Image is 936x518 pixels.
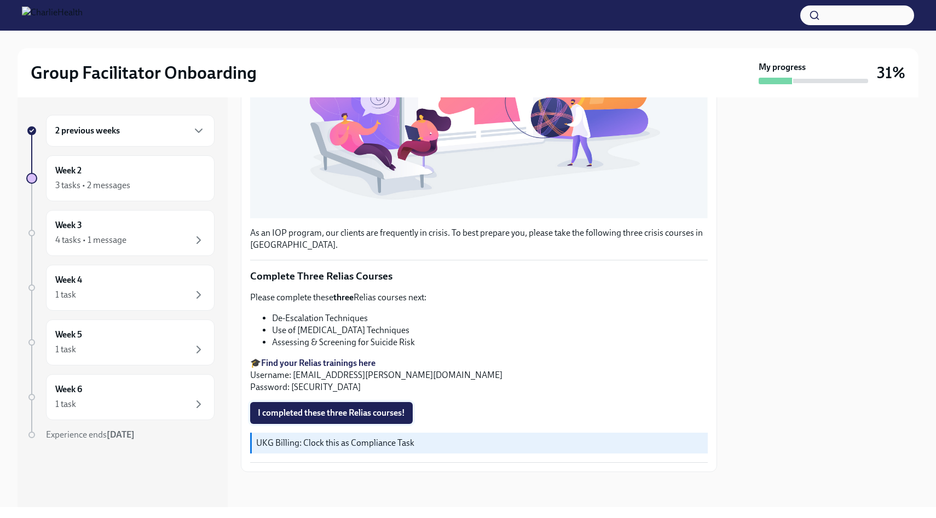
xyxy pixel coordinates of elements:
span: Experience ends [46,429,135,440]
p: 🎓 Username: [EMAIL_ADDRESS][PERSON_NAME][DOMAIN_NAME] Password: [SECURITY_DATA] [250,357,708,393]
h6: 2 previous weeks [55,125,120,137]
div: 1 task [55,344,76,356]
img: CharlieHealth [22,7,83,24]
h2: Group Facilitator Onboarding [31,62,257,84]
div: 1 task [55,289,76,301]
div: 2 previous weeks [46,115,215,147]
a: Week 51 task [26,319,215,365]
p: Please complete these Relias courses next: [250,292,708,304]
strong: [DATE] [107,429,135,440]
h6: Week 5 [55,329,82,341]
button: I completed these three Relias courses! [250,402,413,424]
strong: My progress [759,61,806,73]
li: De-Escalation Techniques [272,312,708,324]
a: Week 61 task [26,374,215,420]
p: UKG Billing: Clock this as Compliance Task [256,437,703,449]
div: 1 task [55,398,76,410]
h6: Week 2 [55,165,82,177]
li: Assessing & Screening for Suicide Risk [272,336,708,348]
h6: Week 4 [55,274,82,286]
a: Find your Relias trainings here [261,358,375,368]
span: I completed these three Relias courses! [258,408,405,418]
p: As an IOP program, our clients are frequently in crisis. To best prepare you, please take the fol... [250,227,708,251]
strong: three [333,292,354,302]
li: Use of [MEDICAL_DATA] Techniques [272,324,708,336]
h3: 31% [877,63,905,83]
div: 4 tasks • 1 message [55,234,126,246]
div: 3 tasks • 2 messages [55,179,130,191]
a: Week 23 tasks • 2 messages [26,155,215,201]
h6: Week 6 [55,383,82,395]
a: Week 34 tasks • 1 message [26,210,215,256]
a: Week 41 task [26,265,215,311]
p: Complete Three Relias Courses [250,269,708,283]
h6: Week 3 [55,219,82,231]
